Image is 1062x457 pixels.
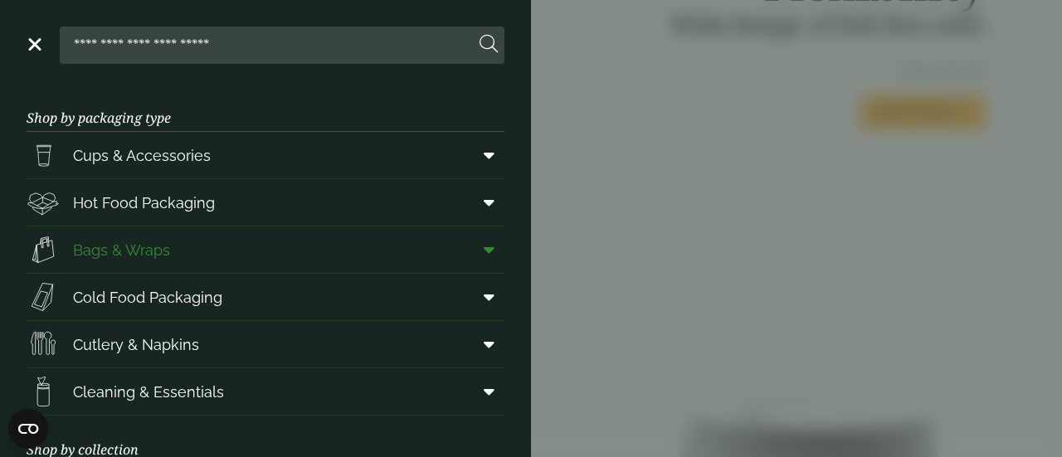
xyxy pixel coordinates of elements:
a: Hot Food Packaging [27,179,504,226]
img: Paper_carriers.svg [27,233,60,266]
img: Sandwich_box.svg [27,280,60,314]
span: Hot Food Packaging [73,192,215,214]
a: Cleaning & Essentials [27,368,504,415]
span: Cups & Accessories [73,144,211,167]
a: Cutlery & Napkins [27,321,504,367]
span: Cutlery & Napkins [73,333,199,356]
span: Cleaning & Essentials [73,381,224,403]
span: Bags & Wraps [73,239,170,261]
img: PintNhalf_cup.svg [27,139,60,172]
img: Deli_box.svg [27,186,60,219]
a: Cups & Accessories [27,132,504,178]
img: Cutlery.svg [27,328,60,361]
button: Open CMP widget [8,409,48,449]
h3: Shop by packaging type [27,84,504,132]
img: open-wipe.svg [27,375,60,408]
a: Bags & Wraps [27,226,504,273]
span: Cold Food Packaging [73,286,222,309]
a: Cold Food Packaging [27,274,504,320]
